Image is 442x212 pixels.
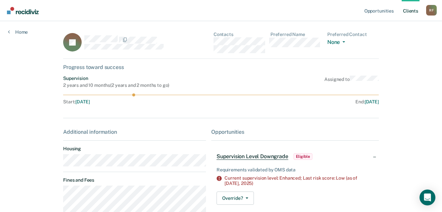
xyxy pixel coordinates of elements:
[241,181,253,186] span: 2025)
[63,146,206,152] dt: Housing
[63,76,169,81] div: Supervision
[63,177,206,183] dt: Fines and Fees
[224,175,374,187] div: Current supervision level: Enhanced; Last risk score: Low (as of [DATE],
[211,146,379,167] div: Supervision Level DowngradeEligible
[217,167,374,173] div: Requirements validated by OMS data
[426,5,437,16] div: R F
[63,129,206,135] div: Additional information
[63,64,379,70] div: Progress toward success
[214,32,265,37] dt: Contacts
[365,99,379,104] span: [DATE]
[327,39,348,47] button: None
[224,99,379,105] div: End :
[294,153,312,160] span: Eligible
[63,83,169,88] div: 2 years and 10 months ( 2 years and 2 months to go )
[7,7,39,14] img: Recidiviz
[217,153,288,160] span: Supervision Level Downgrade
[324,76,379,88] div: Assigned to
[270,32,322,37] dt: Preferred Name
[426,5,437,16] button: Profile dropdown button
[75,99,90,104] span: [DATE]
[327,32,379,37] dt: Preferred Contact
[211,129,379,135] div: Opportunities
[8,29,28,35] a: Home
[420,190,435,205] div: Open Intercom Messenger
[217,192,254,205] button: Override?
[63,99,221,105] div: Start :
